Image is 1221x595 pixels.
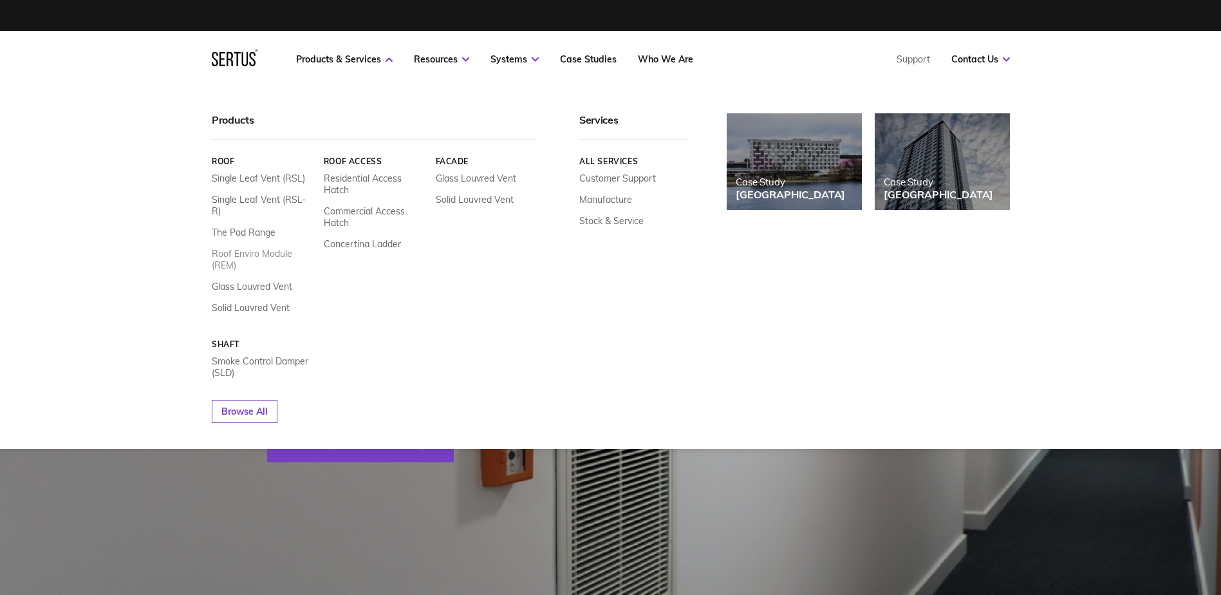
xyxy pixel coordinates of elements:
a: Shaft [212,339,314,349]
div: [GEOGRAPHIC_DATA] [884,188,993,201]
div: Products [212,113,537,140]
a: Concertina Ladder [323,238,400,250]
a: Roof Enviro Module (REM) [212,248,314,271]
a: Stock & Service [579,215,644,227]
a: Commercial Access Hatch [323,205,425,229]
a: Facade [435,156,537,166]
a: Who We Are [638,53,693,65]
div: Case Study [884,176,993,188]
a: Case Studies [560,53,617,65]
a: Solid Louvred Vent [435,194,513,205]
a: Glass Louvred Vent [435,173,516,184]
a: Smoke Control Damper (SLD) [212,355,314,379]
a: Glass Louvred Vent [212,281,292,292]
a: Case Study[GEOGRAPHIC_DATA] [875,113,1010,210]
a: Systems [490,53,539,65]
a: Single Leaf Vent (RSL-R) [212,194,314,217]
a: All services [579,156,688,166]
div: Services [579,113,688,140]
a: Case Study[GEOGRAPHIC_DATA] [727,113,862,210]
a: Products & Services [296,53,393,65]
a: Manufacture [579,194,632,205]
a: Roof Access [323,156,425,166]
a: Support [897,53,930,65]
a: Roof [212,156,314,166]
a: Single Leaf Vent (RSL) [212,173,305,184]
a: Contact Us [951,53,1010,65]
a: Browse All [212,400,277,423]
a: Resources [414,53,469,65]
a: Solid Louvred Vent [212,302,290,314]
a: Customer Support [579,173,656,184]
a: The Pod Range [212,227,275,238]
a: Residential Access Hatch [323,173,425,196]
iframe: Chat Widget [989,446,1221,595]
div: [GEOGRAPHIC_DATA] [736,188,845,201]
div: Case Study [736,176,845,188]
